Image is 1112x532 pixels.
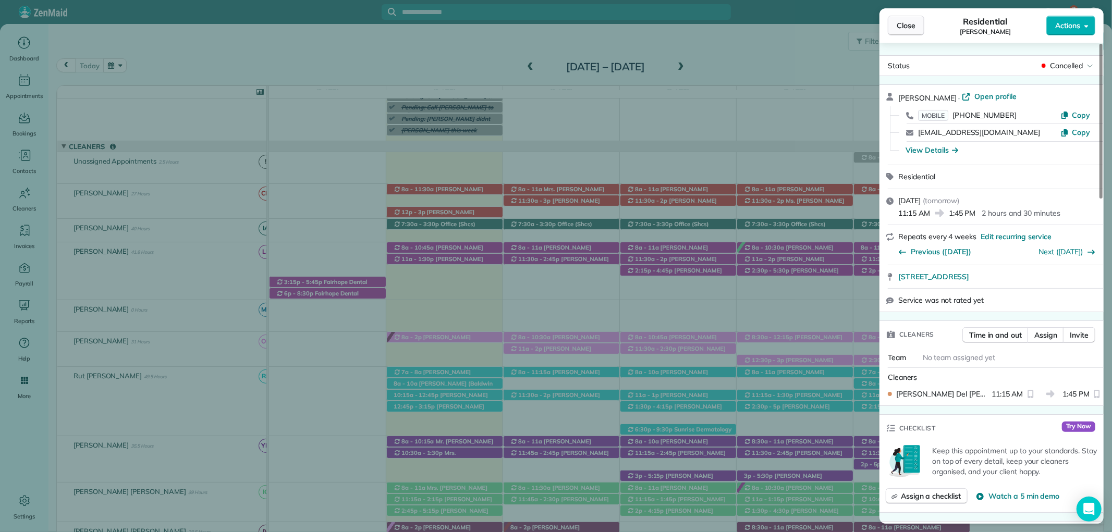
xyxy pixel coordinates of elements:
[888,61,910,70] span: Status
[963,15,1008,28] span: Residential
[976,491,1059,501] button: Watch a 5 min demo
[1050,60,1083,71] span: Cancelled
[1063,327,1095,343] button: Invite
[1062,422,1095,432] span: Try Now
[949,208,976,218] span: 1:45 PM
[957,94,962,102] span: ·
[981,231,1052,242] span: Edit recurring service
[898,295,984,305] span: Service was not rated yet
[1039,246,1096,257] button: Next ([DATE])
[960,28,1011,36] span: [PERSON_NAME]
[899,329,934,340] span: Cleaners
[911,246,971,257] span: Previous ([DATE])
[906,145,958,155] button: View Details
[898,246,971,257] button: Previous ([DATE])
[898,196,921,205] span: [DATE]
[899,423,936,434] span: Checklist
[898,232,976,241] span: Repeats every 4 weeks
[918,110,1017,120] a: MOBILE[PHONE_NUMBER]
[897,20,915,31] span: Close
[1039,247,1083,256] a: Next ([DATE])
[898,271,1097,282] a: [STREET_ADDRESS]
[992,389,1023,399] span: 11:15 AM
[923,353,995,362] span: No team assigned yet
[962,91,1017,102] a: Open profile
[969,330,1022,340] span: Time in and out
[1072,128,1090,137] span: Copy
[1028,327,1064,343] button: Assign
[898,172,935,181] span: Residential
[1060,127,1090,138] button: Copy
[918,110,948,121] span: MOBILE
[952,110,1017,120] span: [PHONE_NUMBER]
[1055,20,1080,31] span: Actions
[901,491,961,501] span: Assign a checklist
[932,446,1097,477] p: Keep this appointment up to your standards. Stay on top of every detail, keep your cleaners organ...
[896,389,987,399] span: [PERSON_NAME] Del [PERSON_NAME] [PERSON_NAME]
[1077,497,1102,522] div: Open Intercom Messenger
[1063,389,1090,399] span: 1:45 PM
[898,93,957,103] span: [PERSON_NAME]
[888,373,918,382] span: Cleaners
[918,128,1040,137] a: [EMAIL_ADDRESS][DOMAIN_NAME]
[962,327,1029,343] button: Time in and out
[888,16,924,35] button: Close
[888,353,906,362] span: Team
[898,208,930,218] span: 11:15 AM
[898,271,969,282] span: [STREET_ADDRESS]
[1060,110,1090,120] button: Copy
[886,488,968,504] button: Assign a checklist
[988,491,1059,501] span: Watch a 5 min demo
[1034,330,1057,340] span: Assign
[974,91,1017,102] span: Open profile
[923,196,960,205] span: ( tomorrow )
[1072,110,1090,120] span: Copy
[982,208,1060,218] p: 2 hours and 30 minutes
[1070,330,1089,340] span: Invite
